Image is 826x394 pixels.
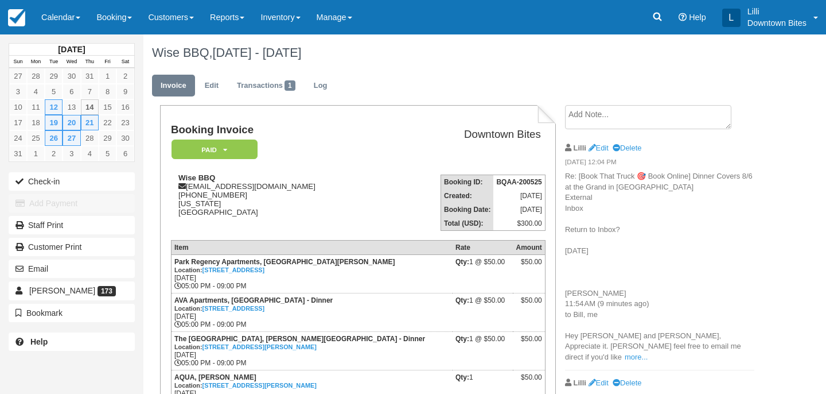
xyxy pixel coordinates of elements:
[152,75,195,97] a: Invoice
[9,238,135,256] a: Customer Print
[63,130,80,146] a: 27
[171,241,453,255] th: Item
[565,171,754,362] p: Re: [Book That Truck 🎯 Book Online] Dinner Covers 8/6 at the Grand in [GEOGRAPHIC_DATA] External ...
[202,382,317,389] a: [STREET_ADDRESS][PERSON_NAME]
[116,130,134,146] a: 30
[171,173,388,217] div: [EMAIL_ADDRESS][DOMAIN_NAME] [PHONE_NUMBER] [US_STATE] [GEOGRAPHIC_DATA]
[516,373,541,391] div: $50.00
[45,99,63,115] a: 12
[516,296,541,314] div: $50.00
[99,56,116,68] th: Fri
[496,178,541,186] strong: BQAA-200525
[172,140,258,160] em: Paid
[99,130,116,146] a: 29
[63,84,80,99] a: 6
[453,241,513,255] th: Rate
[58,45,85,54] strong: [DATE]
[625,353,648,361] a: more...
[453,332,513,370] td: 1 @ $50.00
[689,13,706,22] span: Help
[9,281,135,300] a: [PERSON_NAME] 173
[613,144,641,152] a: Delete
[174,305,264,312] small: Location:
[679,13,687,21] i: Help
[171,124,388,136] h1: Booking Invoice
[45,146,63,161] a: 2
[116,56,134,68] th: Sat
[305,75,336,97] a: Log
[516,335,541,352] div: $50.00
[9,260,135,278] button: Email
[493,217,545,231] td: $300.00
[9,304,135,322] button: Bookmark
[174,382,317,389] small: Location:
[441,189,494,203] th: Created:
[589,144,609,152] a: Edit
[441,203,494,217] th: Booking Date:
[171,293,453,332] td: [DATE] 05:00 PM - 09:00 PM
[453,293,513,332] td: 1 @ $50.00
[202,305,265,312] a: [STREET_ADDRESS]
[81,115,99,130] a: 21
[81,84,99,99] a: 7
[174,258,395,274] strong: Park Regency Apartments, [GEOGRAPHIC_DATA][PERSON_NAME]
[722,9,741,27] div: L
[9,172,135,191] button: Check-in
[516,258,541,275] div: $50.00
[174,266,264,273] small: Location:
[9,146,27,161] a: 31
[392,129,540,141] h2: Downtown Bites
[574,378,586,387] strong: Lilli
[27,115,45,130] a: 18
[9,115,27,130] a: 17
[45,115,63,130] a: 19
[63,99,80,115] a: 13
[45,130,63,146] a: 26
[27,56,45,68] th: Mon
[98,286,116,296] span: 173
[178,173,215,182] strong: Wise BBQ
[9,216,135,234] a: Staff Print
[202,343,317,350] a: [STREET_ADDRESS][PERSON_NAME]
[441,175,494,190] th: Booking ID:
[9,68,27,84] a: 27
[747,17,806,29] p: Downtown Bites
[574,144,586,152] strong: Lilli
[27,99,45,115] a: 11
[228,75,304,97] a: Transactions1
[589,378,609,387] a: Edit
[99,146,116,161] a: 5
[174,343,317,350] small: Location:
[285,80,295,91] span: 1
[493,203,545,217] td: [DATE]
[493,189,545,203] td: [DATE]
[9,99,27,115] a: 10
[174,296,333,312] strong: AVA Apartments, [GEOGRAPHIC_DATA] - Dinner
[81,130,99,146] a: 28
[45,56,63,68] th: Tue
[202,266,265,273] a: [STREET_ADDRESS]
[63,56,80,68] th: Wed
[453,255,513,293] td: 1 @ $50.00
[63,146,80,161] a: 3
[116,146,134,161] a: 6
[455,335,469,343] strong: Qty
[27,68,45,84] a: 28
[455,296,469,304] strong: Qty
[171,139,254,160] a: Paid
[9,84,27,99] a: 3
[613,378,641,387] a: Delete
[81,68,99,84] a: 31
[63,68,80,84] a: 30
[27,146,45,161] a: 1
[99,115,116,130] a: 22
[45,84,63,99] a: 5
[116,84,134,99] a: 9
[152,46,754,60] h1: Wise BBQ,
[99,68,116,84] a: 1
[455,258,469,266] strong: Qty
[99,99,116,115] a: 15
[196,75,227,97] a: Edit
[174,335,425,351] strong: The [GEOGRAPHIC_DATA], [PERSON_NAME][GEOGRAPHIC_DATA] - Dinner
[27,84,45,99] a: 4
